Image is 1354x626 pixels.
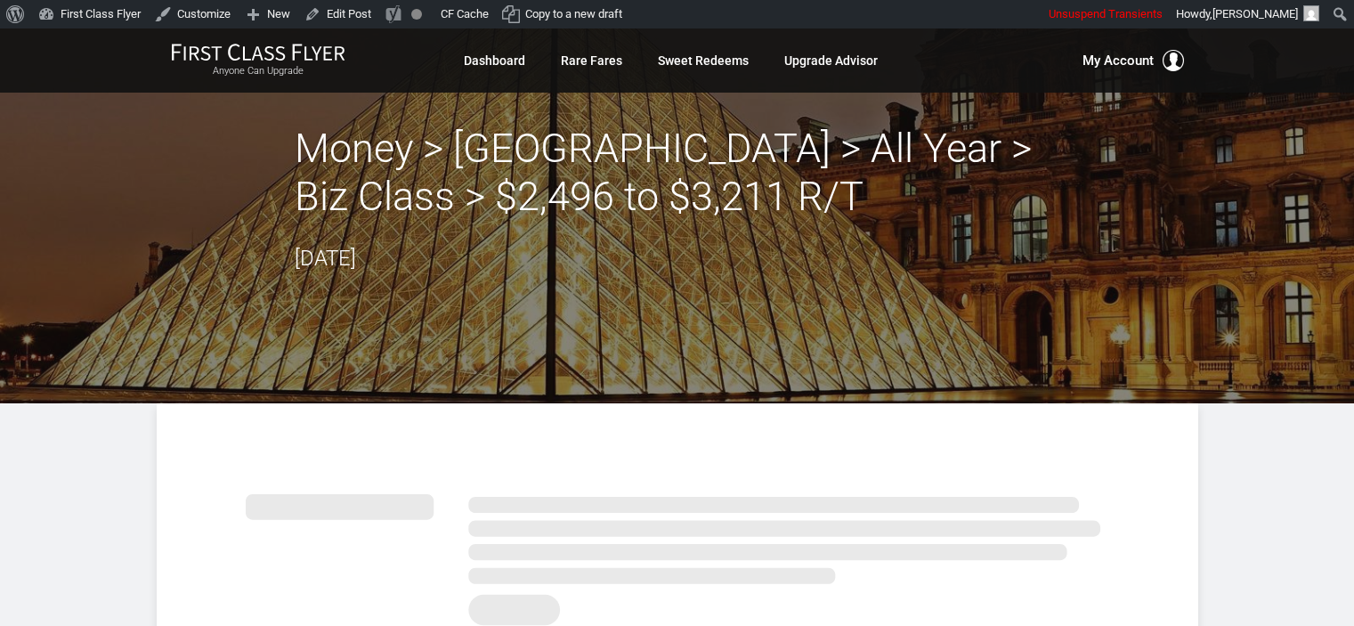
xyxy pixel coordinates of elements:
h2: Money > [GEOGRAPHIC_DATA] > All Year > Biz Class > $2,496 to $3,211 R/T [295,125,1060,221]
button: My Account [1082,50,1184,71]
small: Anyone Can Upgrade [171,65,345,77]
a: Dashboard [464,45,525,77]
span: Unsuspend Transients [1049,7,1163,20]
a: Sweet Redeems [658,45,749,77]
a: First Class FlyerAnyone Can Upgrade [171,43,345,78]
span: [PERSON_NAME] [1212,7,1298,20]
a: Upgrade Advisor [784,45,878,77]
a: Rare Fares [561,45,622,77]
span: My Account [1082,50,1154,71]
img: First Class Flyer [171,43,345,61]
time: [DATE] [295,246,356,271]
